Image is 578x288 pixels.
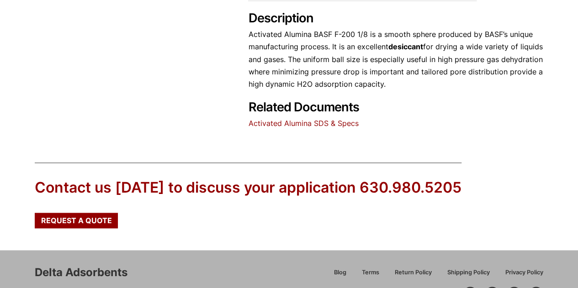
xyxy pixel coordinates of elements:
[354,267,387,283] a: Terms
[35,178,461,198] div: Contact us [DATE] to discuss your application 630.980.5205
[248,119,358,128] a: Activated Alumina SDS & Specs
[388,42,423,51] strong: desiccant
[248,11,543,26] h2: Description
[41,217,112,224] span: Request a Quote
[334,270,346,276] span: Blog
[395,270,432,276] span: Return Policy
[440,267,498,283] a: Shipping Policy
[35,265,127,280] div: Delta Adsorbents
[35,213,118,228] a: Request a Quote
[248,28,543,90] p: Activated Alumina BASF F-200 1/8 is a smooth sphere produced by BASF’s unique manufacturing proce...
[505,270,543,276] span: Privacy Policy
[387,267,440,283] a: Return Policy
[447,270,490,276] span: Shipping Policy
[498,267,543,283] a: Privacy Policy
[362,270,379,276] span: Terms
[326,267,354,283] a: Blog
